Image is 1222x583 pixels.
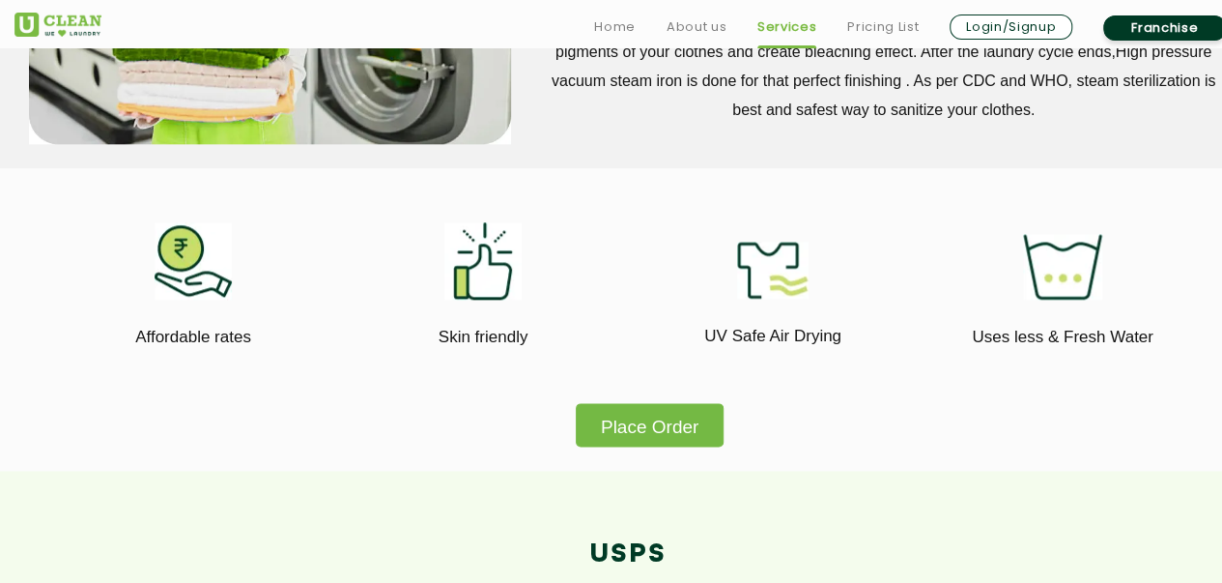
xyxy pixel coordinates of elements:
[1023,234,1102,300] img: uses_less_fresh_water_11zon.webp
[667,15,726,39] a: About us
[576,403,724,447] button: Place Order
[155,222,232,300] img: affordable_rates_11zon.webp
[14,13,101,37] img: UClean Laundry and Dry Cleaning
[594,15,636,39] a: Home
[642,323,903,349] p: UV Safe Air Drying
[737,242,809,299] img: uv_safe_air_drying_11zon.webp
[444,222,522,300] img: skin_friendly_11zon.webp
[932,324,1193,350] p: Uses less & Fresh Water
[63,324,324,350] p: Affordable rates
[847,15,919,39] a: Pricing List
[757,15,816,39] a: Services
[353,324,613,350] p: Skin friendly
[950,15,1072,40] a: Login/Signup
